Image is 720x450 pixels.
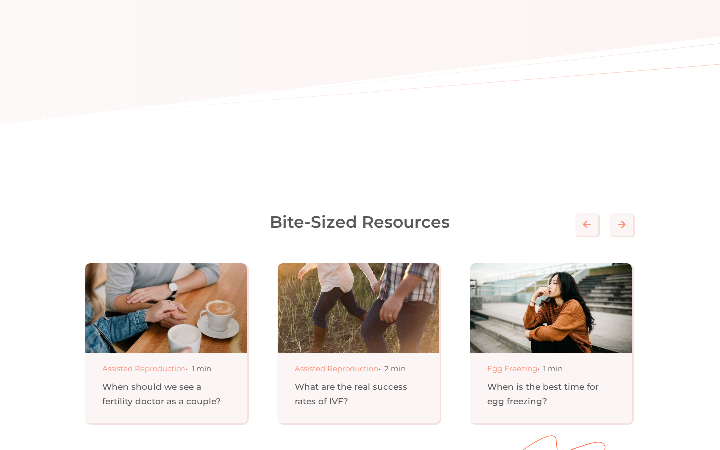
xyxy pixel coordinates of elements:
div: When is the best time for egg freezing? [487,380,617,409]
div: Assisted Reproduction [102,363,232,374]
div: carousel [85,213,635,425]
div: What are the real success rates of IVF? [295,380,425,409]
div: 2 of 5 [85,263,247,425]
a: Assisted Reproduction• 1 minWhen should we see a fertility doctor as a couple? [85,263,247,423]
div: next slide [610,213,633,236]
div: Assisted Reproduction [295,363,425,374]
span: • 1 min [186,364,211,373]
div:  [618,219,626,230]
div: 3 of 5 [277,263,440,425]
div: 4 of 5 [470,263,632,425]
div: previous slide [575,213,598,236]
span: • 2 min [378,364,406,373]
span: • 1 min [537,364,563,373]
div: When should we see a fertility doctor as a couple? [102,380,232,409]
div:  [583,219,591,230]
div: Egg Freezing [487,363,617,374]
h3: Bite-Sized Resources [270,208,450,236]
